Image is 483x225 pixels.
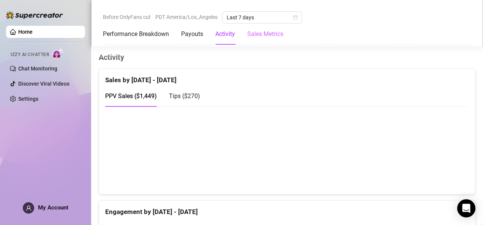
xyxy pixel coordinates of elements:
[105,69,469,85] div: Sales by [DATE] - [DATE]
[52,48,64,59] img: AI Chatter
[6,11,63,19] img: logo-BBDzfeDw.svg
[38,204,68,211] span: My Account
[457,199,475,217] div: Open Intercom Messenger
[99,52,475,62] h4: Activity
[181,30,203,39] div: Payouts
[105,201,469,217] div: Engagement by [DATE] - [DATE]
[103,30,169,39] div: Performance Breakdown
[155,11,218,23] span: PDT America/Los_Angeles
[18,81,69,87] a: Discover Viral Videos
[105,92,157,100] span: PPV Sales ( $1,449 )
[293,15,298,20] span: calendar
[26,205,32,211] span: user
[247,30,283,39] div: Sales Metrics
[18,96,38,102] a: Settings
[18,29,33,35] a: Home
[18,66,57,72] a: Chat Monitoring
[103,11,151,23] span: Before OnlyFans cut
[227,12,297,23] span: Last 7 days
[169,92,200,100] span: Tips ( $270 )
[11,51,49,58] span: Izzy AI Chatter
[215,30,235,39] div: Activity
